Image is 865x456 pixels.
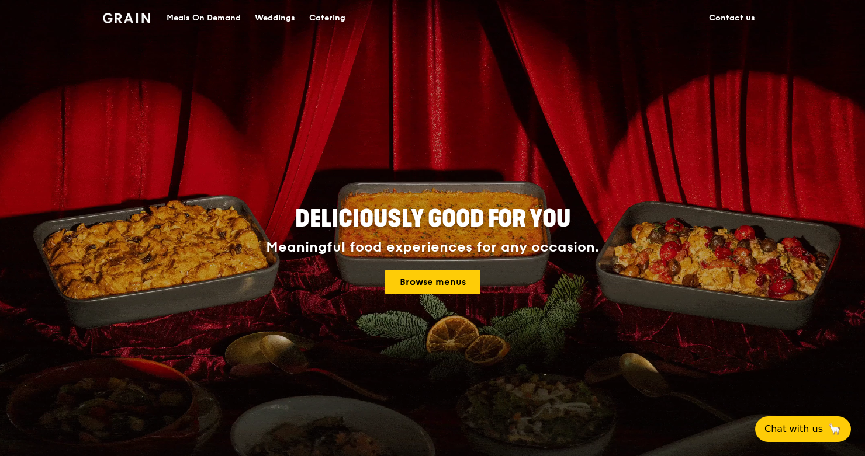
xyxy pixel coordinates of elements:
[702,1,762,36] a: Contact us
[309,1,345,36] div: Catering
[248,1,302,36] a: Weddings
[255,1,295,36] div: Weddings
[295,205,570,233] span: Deliciously good for you
[385,270,480,294] a: Browse menus
[167,1,241,36] div: Meals On Demand
[764,422,823,436] span: Chat with us
[302,1,352,36] a: Catering
[103,13,150,23] img: Grain
[755,416,851,442] button: Chat with us🦙
[828,422,842,436] span: 🦙
[222,239,643,256] div: Meaningful food experiences for any occasion.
